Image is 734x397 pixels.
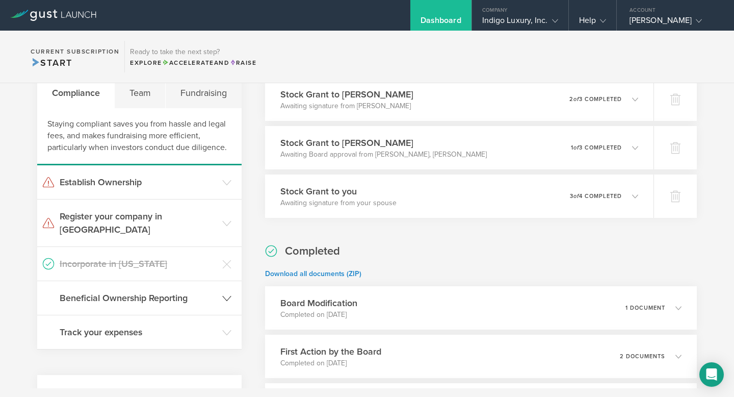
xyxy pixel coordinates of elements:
div: Staying compliant saves you from hassle and legal fees, and makes fundraising more efficient, par... [37,108,242,165]
div: Fundraising [166,78,241,108]
h3: Stock Grant to you [280,185,397,198]
h3: Register your company in [GEOGRAPHIC_DATA] [60,210,217,236]
h3: Ready to take the next step? [130,48,256,56]
span: Accelerate [162,59,214,66]
em: of [573,193,579,200]
h3: Incorporate in [US_STATE] [60,257,217,270]
div: Help [579,15,606,31]
span: Raise [229,59,256,66]
em: of [573,144,579,151]
p: 2 3 completed [569,96,622,102]
div: [PERSON_NAME] [630,15,716,31]
h3: Stock Grant to [PERSON_NAME] [280,88,413,101]
p: Completed on [DATE] [280,358,381,368]
h3: Stock Grant to [PERSON_NAME] [280,136,487,150]
em: of [573,96,579,103]
h2: Current Subscription [31,48,119,55]
p: Awaiting signature from [PERSON_NAME] [280,101,413,111]
p: 2 documents [620,354,665,359]
p: 3 4 completed [570,193,622,199]
div: Dashboard [421,15,461,31]
p: Awaiting signature from your spouse [280,198,397,208]
a: Download all documents (ZIP) [265,269,361,278]
h3: Board Modification [280,296,357,310]
p: 1 document [625,305,665,311]
span: Start [31,57,72,68]
div: Explore [130,58,256,67]
h3: First Action by the Board [280,345,381,358]
p: Awaiting Board approval from [PERSON_NAME], [PERSON_NAME] [280,150,487,160]
div: Open Intercom Messenger [699,362,724,387]
span: and [162,59,230,66]
div: Team [115,78,166,108]
p: 1 3 completed [571,145,622,151]
div: Compliance [37,78,115,108]
p: Completed on [DATE] [280,310,357,320]
div: Ready to take the next step?ExploreAccelerateandRaise [124,41,261,72]
h3: Establish Ownership [60,176,217,189]
h3: Beneficial Ownership Reporting [60,291,217,305]
h2: Completed [285,244,340,259]
div: Indigo Luxury, Inc. [482,15,558,31]
h3: Track your expenses [60,326,217,339]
